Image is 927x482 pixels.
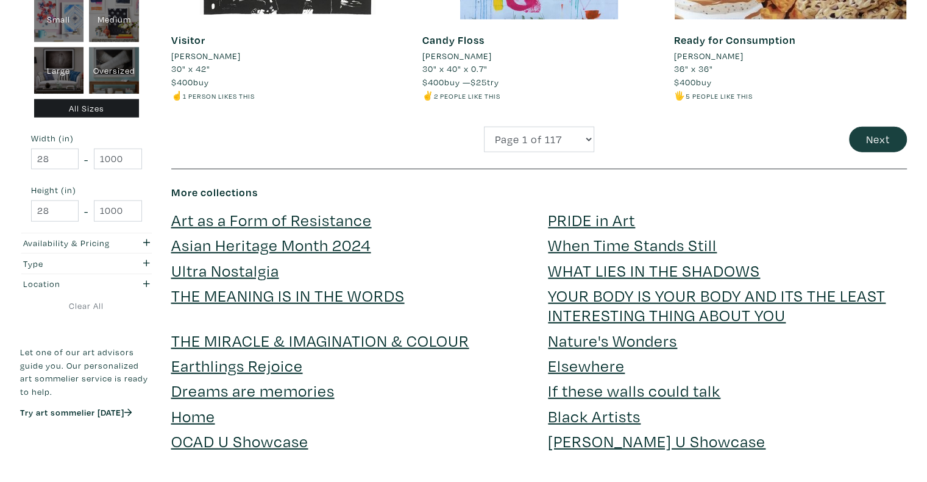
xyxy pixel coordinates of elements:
button: Next [849,127,907,153]
small: 1 person likes this [183,91,255,101]
span: $25 [471,76,487,88]
a: OCAD U Showcase [171,430,308,452]
button: Type [20,253,153,274]
small: Width (in) [31,135,142,143]
li: 🖐️ [674,89,907,102]
div: Oversized [89,48,139,94]
a: Art as a Form of Resistance [171,209,372,230]
div: Location [23,277,114,291]
a: Ultra Nostalgia [171,260,279,281]
span: 36" x 36" [674,63,713,74]
a: Elsewhere [548,355,625,376]
p: Let one of our art advisors guide you. Our personalized art sommelier service is ready to help. [20,346,153,398]
a: THE MIRACLE & IMAGINATION & COLOUR [171,330,469,351]
a: Earthlings Rejoice [171,355,303,376]
div: Large [34,48,84,94]
a: [PERSON_NAME] [422,49,656,63]
a: When Time Stands Still [548,234,717,255]
small: 5 people like this [686,91,753,101]
a: [PERSON_NAME] [674,49,907,63]
span: 30" x 40" x 0.7" [422,63,488,74]
span: 30" x 42" [171,63,210,74]
span: - [84,203,88,219]
span: $400 [422,76,444,88]
span: - [84,151,88,168]
a: Asian Heritage Month 2024 [171,234,371,255]
a: YOUR BODY IS YOUR BODY AND ITS THE LEAST INTERESTING THING ABOUT YOU [548,285,886,325]
span: $400 [171,76,193,88]
a: Candy Floss [422,33,485,47]
div: All Sizes [34,99,140,118]
a: Nature's Wonders [548,330,677,351]
span: buy — try [422,76,499,88]
h6: More collections [171,186,907,199]
a: Dreams are memories [171,380,335,401]
a: WHAT LIES IN THE SHADOWS [548,260,760,281]
span: buy [674,76,712,88]
li: [PERSON_NAME] [171,49,241,63]
li: [PERSON_NAME] [422,49,492,63]
a: [PERSON_NAME] [171,49,405,63]
button: Location [20,274,153,294]
a: Black Artists [548,405,641,427]
button: Availability & Pricing [20,233,153,253]
span: buy [171,76,209,88]
small: Height (in) [31,186,142,195]
li: ☝️ [171,89,405,102]
a: Home [171,405,215,427]
a: If these walls could talk [548,380,720,401]
a: Clear All [20,300,153,313]
span: $400 [674,76,696,88]
a: Ready for Consumption [674,33,796,47]
iframe: Customer reviews powered by Trustpilot [20,431,153,457]
a: PRIDE in Art [548,209,635,230]
a: Visitor [171,33,205,47]
a: [PERSON_NAME] U Showcase [548,430,765,452]
li: ✌️ [422,89,656,102]
li: [PERSON_NAME] [674,49,744,63]
small: 2 people like this [434,91,500,101]
a: Try art sommelier [DATE] [20,407,132,419]
a: THE MEANING IS IN THE WORDS [171,285,405,306]
div: Availability & Pricing [23,236,114,250]
div: Type [23,257,114,271]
